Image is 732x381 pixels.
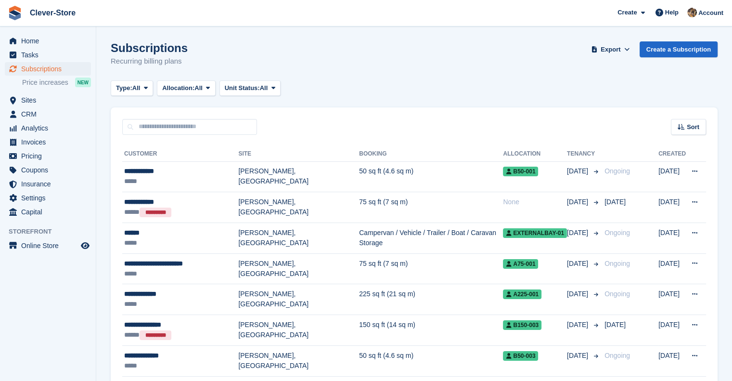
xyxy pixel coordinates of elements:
span: Account [698,8,723,18]
button: Export [590,41,632,57]
a: menu [5,62,91,76]
span: Online Store [21,239,79,252]
span: Pricing [21,149,79,163]
img: Andy Mackinnon [687,8,697,17]
span: [DATE] [567,259,590,269]
h1: Subscriptions [111,41,188,54]
a: menu [5,93,91,107]
th: Booking [359,146,503,162]
span: A225-001 [503,289,541,299]
span: Help [665,8,679,17]
span: Ongoing [604,352,630,359]
td: [PERSON_NAME], [GEOGRAPHIC_DATA] [238,284,359,315]
span: [DATE] [567,289,590,299]
img: stora-icon-8386f47178a22dfd0bd8f6a31ec36ba5ce8667c1dd55bd0f319d3a0aa187defe.svg [8,6,22,20]
div: NEW [75,78,91,87]
a: menu [5,205,91,219]
td: [PERSON_NAME], [GEOGRAPHIC_DATA] [238,192,359,223]
span: Tasks [21,48,79,62]
td: 50 sq ft (4.6 sq m) [359,346,503,377]
span: B50-003 [503,351,538,361]
a: menu [5,34,91,48]
span: Allocation: [162,83,194,93]
span: [DATE] [567,197,590,207]
td: [PERSON_NAME], [GEOGRAPHIC_DATA] [238,315,359,346]
span: B50-001 [503,167,538,176]
td: [PERSON_NAME], [GEOGRAPHIC_DATA] [238,161,359,192]
td: [DATE] [658,253,686,284]
a: Clever-Store [26,5,79,21]
td: Campervan / Vehicle / Trailer / Boat / Caravan Storage [359,223,503,254]
span: [DATE] [567,351,590,361]
a: menu [5,163,91,177]
a: menu [5,121,91,135]
span: Sites [21,93,79,107]
th: Allocation [503,146,567,162]
p: Recurring billing plans [111,56,188,67]
span: B150-003 [503,320,541,330]
div: None [503,197,567,207]
a: Price increases NEW [22,77,91,88]
th: Created [658,146,686,162]
td: 225 sq ft (21 sq m) [359,284,503,315]
span: Subscriptions [21,62,79,76]
td: 50 sq ft (4.6 sq m) [359,161,503,192]
span: Sort [687,122,699,132]
span: All [194,83,203,93]
a: menu [5,135,91,149]
span: [DATE] [604,321,626,328]
a: menu [5,48,91,62]
span: Storefront [9,227,96,236]
a: menu [5,191,91,205]
td: 75 sq ft (7 sq m) [359,192,503,223]
span: Coupons [21,163,79,177]
span: [DATE] [567,166,590,176]
span: Settings [21,191,79,205]
button: Allocation: All [157,80,216,96]
a: Create a Subscription [640,41,718,57]
td: [PERSON_NAME], [GEOGRAPHIC_DATA] [238,223,359,254]
a: menu [5,177,91,191]
span: Price increases [22,78,68,87]
span: Ongoing [604,290,630,298]
span: ExternalBay-01 [503,228,567,238]
td: [DATE] [658,161,686,192]
span: Capital [21,205,79,219]
span: A75-001 [503,259,538,269]
span: Analytics [21,121,79,135]
span: [DATE] [604,198,626,206]
a: Preview store [79,240,91,251]
td: [DATE] [658,223,686,254]
span: Ongoing [604,167,630,175]
a: menu [5,239,91,252]
td: [DATE] [658,284,686,315]
span: Home [21,34,79,48]
span: Type: [116,83,132,93]
span: Export [601,45,620,54]
span: Ongoing [604,229,630,236]
a: menu [5,107,91,121]
span: Create [617,8,637,17]
td: [PERSON_NAME], [GEOGRAPHIC_DATA] [238,346,359,377]
td: 150 sq ft (14 sq m) [359,315,503,346]
span: Insurance [21,177,79,191]
span: Ongoing [604,260,630,267]
td: 75 sq ft (7 sq m) [359,253,503,284]
button: Unit Status: All [219,80,281,96]
td: [PERSON_NAME], [GEOGRAPHIC_DATA] [238,253,359,284]
span: Unit Status: [225,83,260,93]
a: menu [5,149,91,163]
th: Site [238,146,359,162]
span: [DATE] [567,228,590,238]
span: [DATE] [567,320,590,330]
span: Invoices [21,135,79,149]
td: [DATE] [658,315,686,346]
span: All [260,83,268,93]
button: Type: All [111,80,153,96]
span: All [132,83,141,93]
span: CRM [21,107,79,121]
td: [DATE] [658,192,686,223]
th: Tenancy [567,146,601,162]
th: Customer [122,146,238,162]
td: [DATE] [658,346,686,377]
